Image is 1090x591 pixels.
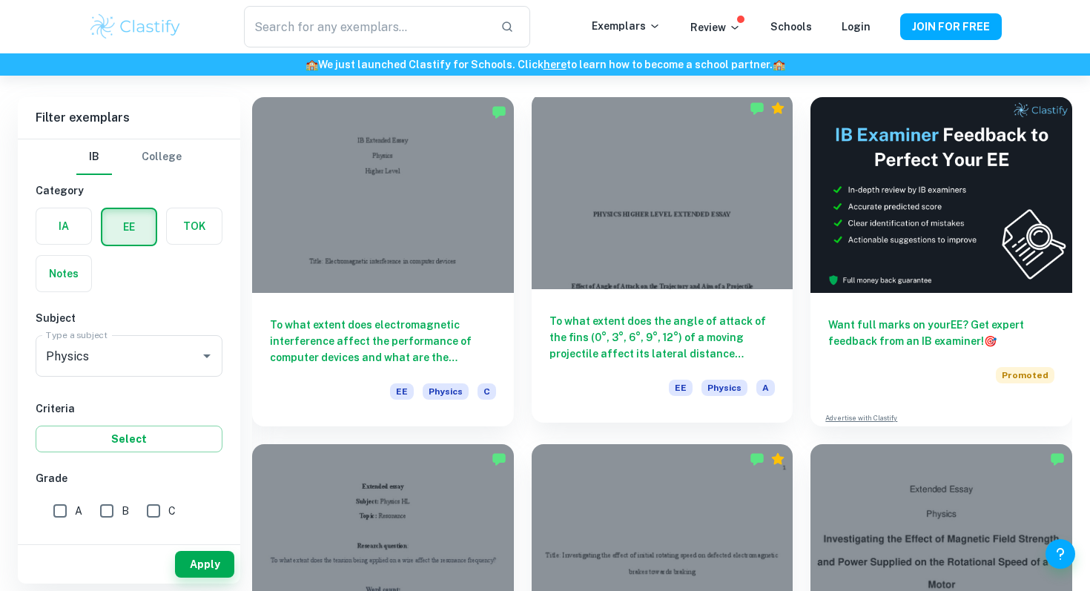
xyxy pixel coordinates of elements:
img: Marked [1050,452,1065,466]
h6: Criteria [36,400,222,417]
span: A [756,380,775,396]
span: 🏫 [305,59,318,70]
div: Premium [770,452,785,466]
img: Thumbnail [810,97,1072,293]
a: To what extent does the angle of attack of the fins (0°, 3°, 6°, 9°, 12°) of a moving projectile ... [532,97,793,426]
h6: We just launched Clastify for Schools. Click to learn how to become a school partner. [3,56,1087,73]
img: Marked [492,105,506,119]
h6: To what extent does electromagnetic interference affect the performance of computer devices and w... [270,317,496,366]
a: Schools [770,21,812,33]
div: Filter type choice [76,139,182,175]
a: Advertise with Clastify [825,413,897,423]
a: here [544,59,567,70]
button: JOIN FOR FREE [900,13,1002,40]
span: Promoted [996,367,1054,383]
button: College [142,139,182,175]
span: C [168,503,176,519]
button: EE [102,209,156,245]
button: Apply [175,551,234,578]
h6: Want full marks on your EE ? Get expert feedback from an IB examiner! [828,317,1054,349]
img: Marked [750,101,764,116]
label: Type a subject [46,328,108,341]
a: Want full marks on yourEE? Get expert feedback from an IB examiner!PromotedAdvertise with Clastify [810,97,1072,426]
span: A [75,503,82,519]
span: C [478,383,496,400]
a: Login [842,21,871,33]
span: 🏫 [773,59,785,70]
span: EE [390,383,414,400]
h6: Grade [36,470,222,486]
img: Clastify logo [88,12,182,42]
p: Review [690,19,741,36]
input: Search for any exemplars... [244,6,489,47]
span: 🎯 [984,335,997,347]
button: Select [36,426,222,452]
h6: To what extent does the angle of attack of the fins (0°, 3°, 6°, 9°, 12°) of a moving projectile ... [549,313,776,362]
span: Physics [701,380,747,396]
span: Physics [423,383,469,400]
h6: Filter exemplars [18,97,240,139]
button: Help and Feedback [1046,539,1075,569]
h6: Category [36,182,222,199]
h6: Subject [36,310,222,326]
img: Marked [492,452,506,466]
button: Notes [36,256,91,291]
button: TOK [167,208,222,244]
span: B [122,503,129,519]
p: Exemplars [592,18,661,34]
button: Open [196,346,217,366]
img: Marked [750,452,764,466]
button: IB [76,139,112,175]
a: To what extent does electromagnetic interference affect the performance of computer devices and w... [252,97,514,426]
span: EE [669,380,693,396]
div: Premium [770,101,785,116]
button: IA [36,208,91,244]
